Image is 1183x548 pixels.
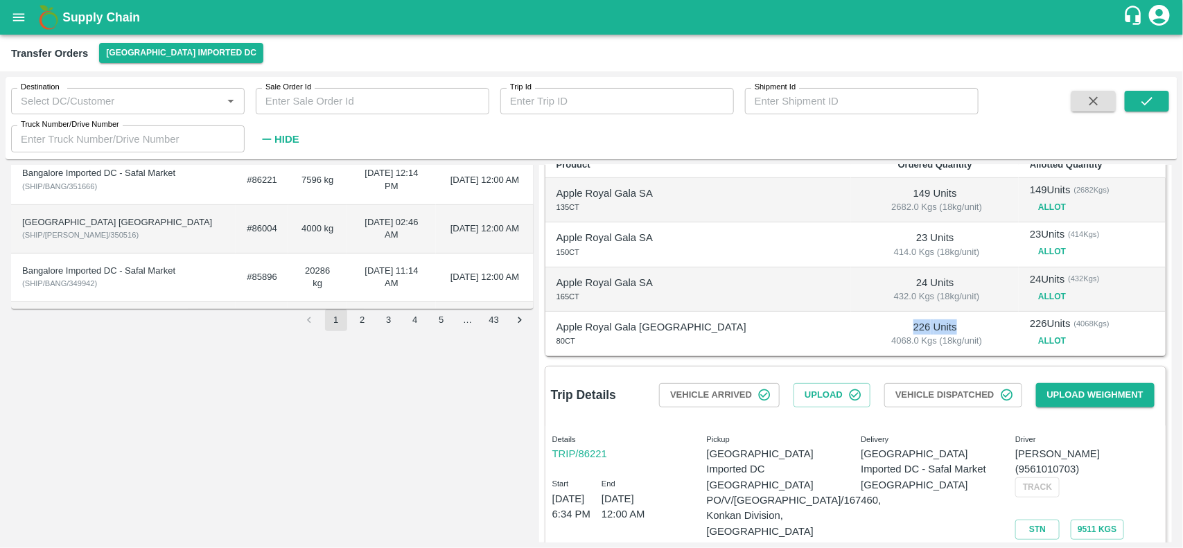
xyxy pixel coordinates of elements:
p: Apple Royal Gala SA [557,186,841,201]
span: Delivery [861,435,888,443]
button: Go to next page [509,309,532,331]
a: Supply Chain [62,8,1123,27]
p: Apple Royal Gala SA [557,275,841,290]
input: Enter Shipment ID [745,88,979,114]
div: Bangalore Imported DC - Safal Market [22,265,225,278]
button: Allot [1030,331,1074,351]
td: #86221 [236,156,288,204]
strong: Hide [274,134,299,145]
p: 23 Units [862,230,1008,245]
button: Upload Weighment [1036,383,1155,407]
td: [DATE] 12:00 AM [436,302,533,364]
p: Apple Royal Gala SA [557,230,841,245]
span: End [602,479,615,488]
p: [GEOGRAPHIC_DATA] Imported DC [GEOGRAPHIC_DATA] [707,446,850,493]
button: Select DC [99,43,263,63]
label: Destination [21,82,60,93]
img: logo [35,3,62,31]
b: Ordered Quantity [898,159,972,170]
td: 20286 kg [288,254,347,302]
td: [DATE] 04:42 AM [347,302,437,364]
input: Enter Sale Order Id [256,88,489,114]
div: … [457,314,479,327]
p: PO/V/[GEOGRAPHIC_DATA]/167460, Konkan Division, [GEOGRAPHIC_DATA] [707,493,850,539]
div: Bangalore Imported DC - Safal Market [22,167,225,180]
button: Go to page 43 [483,309,505,331]
td: [DATE] 12:00 AM [436,254,533,302]
button: page 1 [325,309,347,331]
td: [DATE] 12:14 PM [347,156,437,204]
span: ( SHIP/[PERSON_NAME]/350516 ) [22,231,139,239]
button: Upload [794,383,870,407]
td: #86004 [236,205,288,254]
span: 432.0 Kgs (18kg/unit) [866,290,1008,303]
b: Allotted Quantity [1030,159,1103,170]
span: Start [552,479,569,488]
button: 9511 Kgs [1071,520,1123,540]
span: 414.0 Kgs (18kg/unit) [866,246,1008,259]
div: account of current user [1147,3,1172,32]
td: [DATE] 11:14 AM [347,254,437,302]
a: STN [1015,520,1060,540]
p: 12:00 AM [602,506,645,522]
button: Hide [256,127,303,151]
b: Product [557,159,590,170]
span: 165CT [557,292,579,301]
label: Truck Number/Drive Number [21,119,119,130]
p: 23 Units [1030,227,1064,242]
span: 2682.0 Kgs (18kg/unit) [866,201,1008,214]
button: Allot [1030,287,1074,307]
p: Apple Royal Gala [GEOGRAPHIC_DATA] [557,319,841,335]
td: [DATE] 02:46 AM [347,205,437,254]
input: Enter Trip ID [500,88,734,114]
button: Vehicle Dispatched [884,383,1022,407]
h6: Trip Details [551,385,616,405]
p: [DATE] [552,491,590,506]
span: ( 4068 Kgs) [1074,317,1110,330]
button: Go to page 4 [404,309,426,331]
input: Enter Truck Number/Drive Number [11,125,245,152]
label: Shipment Id [755,82,796,93]
p: [GEOGRAPHIC_DATA] Imported DC - Safal Market [GEOGRAPHIC_DATA] [861,446,1004,493]
td: #85861 [236,302,288,364]
p: 149 Units [1030,182,1071,197]
label: Trip Id [510,82,532,93]
nav: pagination navigation [297,309,534,331]
span: 4068.0 Kgs (18kg/unit) [866,335,1008,348]
td: 4000 kg [288,205,347,254]
button: Allot [1030,242,1074,262]
span: 80CT [557,337,575,345]
span: 135CT [557,203,579,211]
p: [PERSON_NAME] (9561010703) [1015,446,1159,477]
p: 226 Units [1030,316,1071,331]
td: 7596 kg [288,156,347,204]
p: 149 Units [862,186,1008,201]
button: Allot [1030,197,1074,218]
button: Go to page 3 [378,309,400,331]
p: 24 Units [1030,272,1064,287]
button: open drawer [3,1,35,33]
button: Go to page 5 [430,309,453,331]
span: ( 432 Kgs) [1068,272,1099,285]
label: Sale Order Id [265,82,311,93]
span: Pickup [707,435,730,443]
div: Transfer Orders [11,44,88,62]
p: 226 Units [862,319,1008,335]
div: [GEOGRAPHIC_DATA] [GEOGRAPHIC_DATA] [22,216,225,229]
p: [DATE] [602,491,645,506]
td: 3870 kg [288,302,347,364]
p: 6:34 PM [552,506,590,522]
span: Details [552,435,576,443]
b: Supply Chain [62,10,140,24]
span: 150CT [557,248,579,256]
span: ( SHIP/BANG/349942 ) [22,279,97,288]
button: Go to page 2 [351,309,374,331]
button: Vehicle Arrived [659,383,780,407]
span: Driver [1015,435,1036,443]
a: TRIP/86221 [552,448,607,459]
input: Select DC/Customer [15,92,218,110]
button: Open [222,92,240,110]
td: [DATE] 12:00 AM [436,205,533,254]
span: ( SHIP/BANG/351666 ) [22,182,97,191]
div: customer-support [1123,5,1147,30]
